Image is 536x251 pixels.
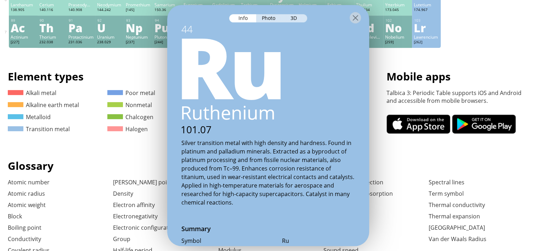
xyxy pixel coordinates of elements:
div: Uranium [97,34,122,40]
div: 3D [282,14,307,22]
div: Thulium [356,2,381,7]
div: [237] [126,40,151,45]
a: Transition metal [8,125,70,133]
div: Samarium [154,2,180,7]
div: Summary [167,224,369,237]
div: [244] [154,40,180,45]
div: No [385,22,410,33]
div: Photo [256,14,282,22]
a: Conductivity [8,235,41,243]
div: Lutetium [414,2,439,7]
a: Spectral lines [429,178,464,186]
div: 93 [126,18,151,23]
div: 90 [40,18,64,23]
a: Alkaline earth metal [8,101,79,109]
div: Lr [414,22,439,33]
div: Cerium [39,2,64,7]
div: 102 [385,18,410,23]
a: Alkali metal [8,89,56,97]
div: 173.045 [385,7,410,13]
div: 140.116 [39,7,64,13]
div: [262] [414,40,439,45]
div: U [97,22,122,33]
div: Promethium [126,2,151,7]
div: Nobelium [385,34,410,40]
div: Neodymium [97,2,122,7]
div: 91 [69,18,94,23]
div: Pa [68,22,94,33]
div: Dysprosium [270,2,295,7]
div: Terbium [241,2,266,7]
h1: Mobile apps [387,69,528,84]
div: 89 [11,18,36,23]
div: Lawrencium [414,34,439,40]
div: 231.036 [68,40,94,45]
a: Block [8,212,22,220]
div: 94 [155,18,180,23]
div: [259] [385,40,410,45]
a: Term symbol [429,190,464,197]
div: Europium [184,2,209,7]
div: Ru [282,237,355,245]
div: Praseodymium [68,2,94,7]
a: Halogen [107,125,148,133]
div: [227] [11,40,36,45]
div: 103 [414,18,439,23]
div: 92 [97,18,122,23]
a: Boiling point [8,224,41,232]
div: [145] [126,7,151,13]
a: Thermal conductivity [429,201,485,209]
div: Actinium [11,34,36,40]
p: Talbica 3: Periodic Table supports iOS and Android and accessible from mobile browsers. [387,89,528,105]
div: 150.36 [154,7,180,13]
a: Electron affinity [113,201,155,209]
a: Chalcogen [107,113,153,121]
div: Thorium [39,34,64,40]
a: Van der Waals Radius [429,235,486,243]
a: Electronic configuration [113,224,177,232]
a: Thermal expansion [429,212,480,220]
div: Symbol [181,237,268,245]
div: Protactinium [68,34,94,40]
div: 144.242 [97,7,122,13]
div: 138.905 [11,7,36,13]
h1: Glossary [8,158,528,173]
div: Ytterbium [385,2,410,7]
a: Electronegativity [113,212,158,220]
a: Atomic radius [8,190,45,197]
div: 101.07 [167,123,369,136]
div: Erbium [327,2,352,7]
a: Atomic number [8,178,50,186]
a: Nonmetal [107,101,152,109]
div: 238.029 [97,40,122,45]
div: Neptunium [126,34,151,40]
a: Group [113,235,130,243]
div: 174.967 [414,7,439,13]
div: Holmium [299,2,324,7]
div: 232.038 [39,40,64,45]
div: Ru [161,22,369,107]
a: Density [113,190,133,197]
div: Np [126,22,151,33]
a: Atomic weight [8,201,46,209]
div: Th [39,22,64,33]
div: Pu [154,22,180,33]
a: Poor metal [107,89,155,97]
h1: Element types [8,69,235,84]
a: [PERSON_NAME] point [113,178,173,186]
div: Ac [11,22,36,33]
a: [GEOGRAPHIC_DATA] [429,224,485,232]
div: 140.908 [68,7,94,13]
div: Gadolinium [212,2,237,7]
div: Ruthenium [166,100,369,125]
a: Metalloid [8,113,51,121]
div: Silver transition metal with high density and hardness. Found in platinum and palladium minerals.... [181,139,355,207]
div: Lanthanum [11,2,36,7]
div: Plutonium [154,34,180,40]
